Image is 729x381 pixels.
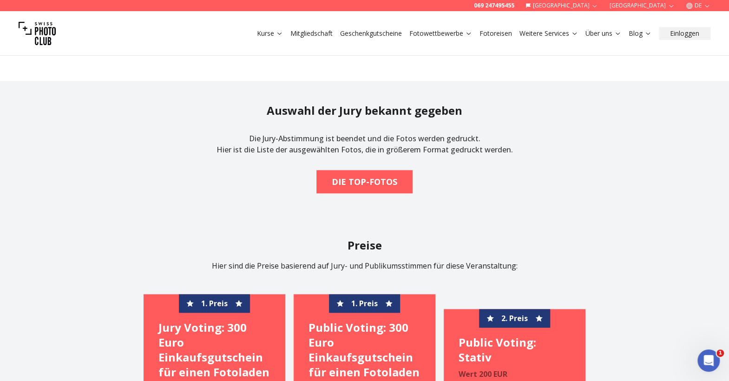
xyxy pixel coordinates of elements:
a: Fotowettbewerbe [409,29,472,38]
img: Swiss photo club [19,15,56,52]
a: 069 247495455 [474,2,514,9]
span: 1 [716,349,724,357]
a: Weitere Services [519,29,578,38]
a: Über uns [585,29,621,38]
button: Blog [625,27,655,40]
span: 1. Preis [201,298,228,309]
b: DIE TOP-FOTOS [332,175,397,188]
p: Die Jury-Abstimmung ist beendet und die Fotos werden gedruckt. Hier ist die Liste der ausgewählte... [217,125,513,163]
a: Mitgliedschaft [290,29,333,38]
button: Einloggen [659,27,710,40]
h2: Auswahl der Jury bekannt gegeben [267,103,462,118]
button: DIE TOP-FOTOS [316,170,413,193]
a: Kurse [257,29,283,38]
button: Mitgliedschaft [287,27,336,40]
a: Geschenkgutscheine [340,29,402,38]
a: Fotoreisen [479,29,512,38]
button: Weitere Services [516,27,582,40]
span: 1. Preis [351,298,378,309]
p: Wert 200 EUR [459,368,571,380]
button: Fotowettbewerbe [406,27,476,40]
a: Blog [629,29,651,38]
button: Fotoreisen [476,27,516,40]
span: 2. Preis [501,313,528,324]
button: Über uns [582,27,625,40]
p: Hier sind die Preise basierend auf Jury- und Publikumsstimmen für diese Veranstaltung: [75,260,655,271]
h4: Public Voting: Stativ [459,335,571,365]
button: Geschenkgutscheine [336,27,406,40]
h4: Public Voting: 300 Euro Einkaufsgutschein für einen Fotoladen [309,320,420,380]
button: Kurse [253,27,287,40]
iframe: Intercom live chat [697,349,720,372]
h2: Preise [75,238,655,253]
h4: Jury Voting: 300 Euro Einkaufsgutschein für einen Fotoladen [158,320,270,380]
